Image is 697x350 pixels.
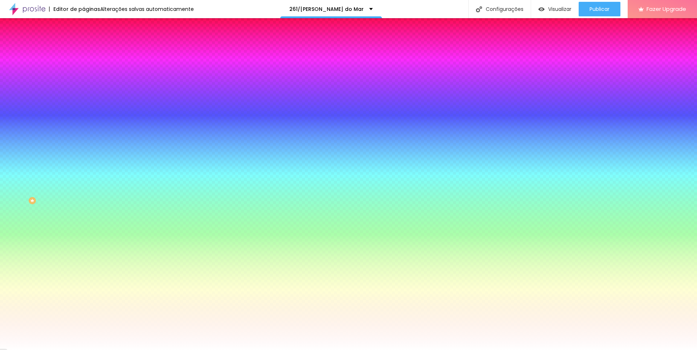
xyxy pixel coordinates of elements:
button: Visualizar [531,2,579,16]
span: Visualizar [548,6,571,12]
div: Alterações salvas automaticamente [100,7,194,12]
img: view-1.svg [538,6,545,12]
p: 261/[PERSON_NAME] do Mar [289,7,364,12]
img: Icone [476,6,482,12]
span: Publicar [590,6,610,12]
div: Editor de páginas [49,7,100,12]
span: Fazer Upgrade [647,6,686,12]
button: Publicar [579,2,620,16]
